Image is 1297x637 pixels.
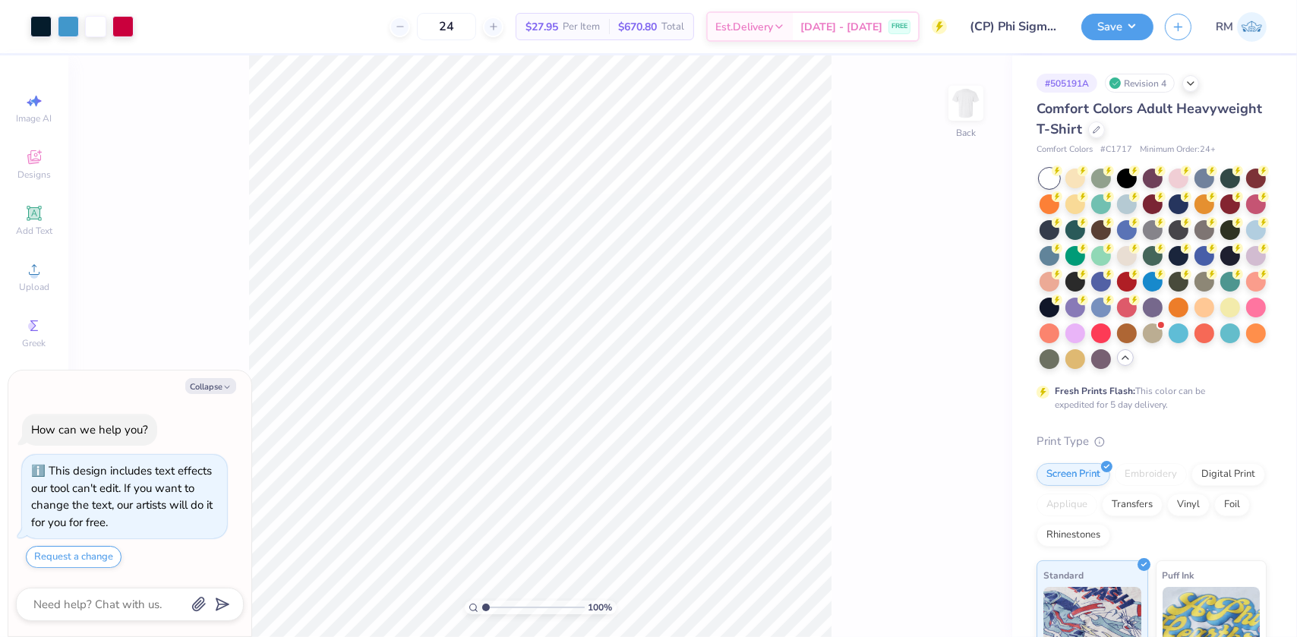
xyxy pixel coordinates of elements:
span: # C1717 [1100,143,1132,156]
span: Standard [1043,567,1084,583]
button: Request a change [26,546,121,568]
span: Per Item [563,19,600,35]
span: Puff Ink [1163,567,1194,583]
span: Total [661,19,684,35]
div: Digital Print [1191,463,1265,486]
div: Back [956,126,976,140]
img: Back [951,88,981,118]
span: Add Text [16,225,52,237]
div: Foil [1214,494,1250,516]
span: Comfort Colors Adult Heavyweight T-Shirt [1037,99,1262,138]
span: Minimum Order: 24 + [1140,143,1216,156]
a: RM [1216,12,1267,42]
span: [DATE] - [DATE] [800,19,882,35]
div: Transfers [1102,494,1163,516]
span: 100 % [589,601,613,614]
span: Greek [23,337,46,349]
div: Applique [1037,494,1097,516]
div: Revision 4 [1105,74,1175,93]
span: Image AI [17,112,52,125]
div: This color can be expedited for 5 day delivery. [1055,384,1242,412]
input: – – [417,13,476,40]
strong: Fresh Prints Flash: [1055,385,1135,397]
span: $27.95 [525,19,558,35]
span: FREE [891,21,907,32]
div: Screen Print [1037,463,1110,486]
div: How can we help you? [31,422,148,437]
img: Roberta Manuel [1237,12,1267,42]
div: Print Type [1037,433,1267,450]
div: Embroidery [1115,463,1187,486]
span: Est. Delivery [715,19,773,35]
div: # 505191A [1037,74,1097,93]
input: Untitled Design [958,11,1070,42]
span: RM [1216,18,1233,36]
span: Comfort Colors [1037,143,1093,156]
div: Vinyl [1167,494,1210,516]
span: Upload [19,281,49,293]
span: Designs [17,169,51,181]
span: $670.80 [618,19,657,35]
button: Save [1081,14,1153,40]
div: This design includes text effects our tool can't edit. If you want to change the text, our artist... [31,463,213,530]
button: Collapse [185,378,236,394]
div: Rhinestones [1037,524,1110,547]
